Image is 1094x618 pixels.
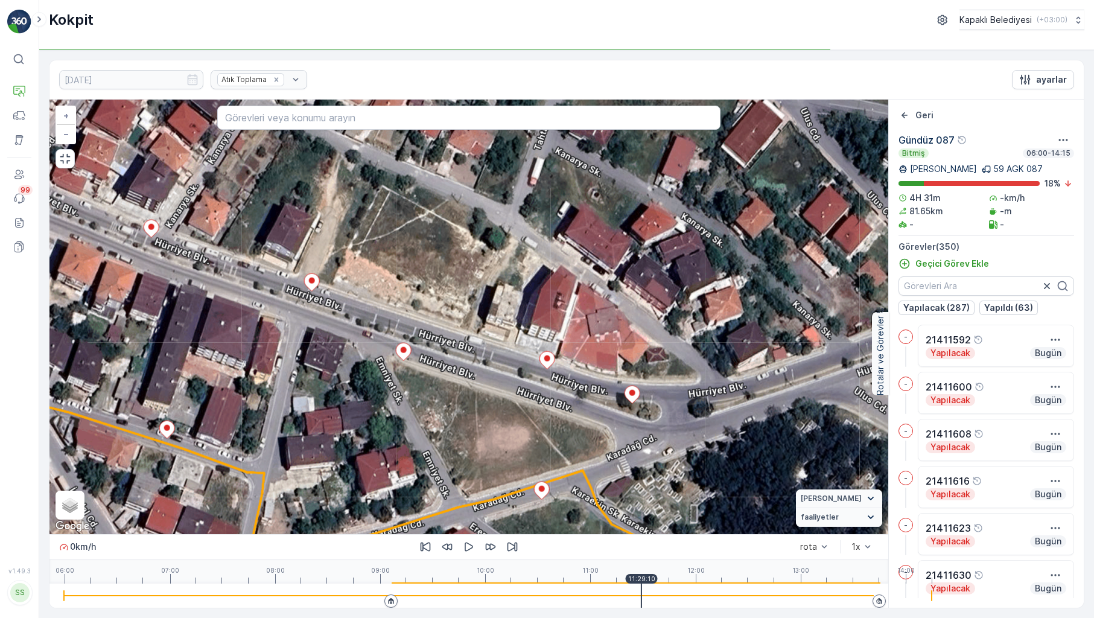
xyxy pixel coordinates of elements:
p: - [909,218,914,231]
a: Yakınlaştır [57,107,75,125]
span: − [63,129,69,139]
p: 06:00 [56,567,74,574]
p: 0 km/h [70,541,96,553]
p: Bugün [1034,441,1063,453]
p: Geçici Görev Ekle [915,258,989,270]
input: dd/mm/yyyy [59,70,203,89]
p: - [904,520,908,530]
div: Yardım Araç İkonu [973,523,983,533]
p: 13:00 [792,567,809,574]
p: 07:00 [161,567,179,574]
summary: faaliyetler [796,508,882,527]
p: Kokpit [49,10,94,30]
p: 21411630 [926,568,972,582]
p: Geri [915,109,933,121]
p: 4H 31m [909,192,941,204]
div: Yardım Araç İkonu [957,135,967,145]
p: 21411608 [926,427,972,441]
p: Rotalar ve Görevler [874,316,886,395]
a: Geçici Görev Ekle [898,258,989,270]
p: ayarlar [1036,74,1067,86]
p: 11:29:10 [628,575,655,582]
p: - [1000,218,1004,231]
p: - [904,473,908,483]
p: 18 % [1045,177,1061,190]
p: 21411623 [926,521,971,535]
p: Bugün [1034,582,1063,594]
p: 21411600 [926,380,972,394]
p: - [904,332,908,342]
p: Bugün [1034,394,1063,406]
p: Yapılacak [929,582,972,594]
div: Yardım Araç İkonu [973,335,983,345]
button: Yapılacak (287) [898,301,975,315]
p: Gündüz 087 [898,133,955,147]
p: -m [1000,205,1012,217]
p: Yapılacak [929,394,972,406]
div: Yardım Araç İkonu [972,476,982,486]
button: SS [7,577,31,608]
p: 10:00 [477,567,494,574]
p: - [904,379,908,389]
input: Görevleri Ara [898,276,1074,296]
p: ( +03:00 ) [1037,15,1067,25]
span: + [63,110,69,121]
a: Geri [898,109,933,121]
p: Bugün [1034,535,1063,547]
img: logo [7,10,31,34]
p: 21411592 [926,333,971,347]
p: 12:00 [687,567,705,574]
div: rota [800,542,817,552]
p: 08:00 [266,567,285,574]
p: Yapılacak [929,441,972,453]
input: Görevleri veya konumu arayın [217,106,720,130]
p: Kapaklı Belediyesi [959,14,1032,26]
p: Yapılacak [929,347,972,359]
div: Yardım Araç İkonu [974,429,984,439]
div: Yardım Araç İkonu [975,382,984,392]
p: 99 [21,185,30,195]
p: 14:00 [897,567,915,574]
span: [PERSON_NAME] [801,494,862,503]
p: Bugün [1034,488,1063,500]
p: 09:00 [371,567,390,574]
div: Yardım Araç İkonu [974,570,984,580]
a: Bu bölgeyi Google Haritalar'da açın (yeni pencerede açılır) [52,518,92,534]
img: Google [52,518,92,534]
p: Görevler ( 350 ) [898,241,1074,253]
p: - [904,426,908,436]
p: 11:00 [582,567,599,574]
a: Layers [57,492,83,518]
p: Yapılacak (287) [903,302,970,314]
p: [PERSON_NAME] [910,163,977,175]
a: 99 [7,186,31,211]
summary: [PERSON_NAME] [796,489,882,508]
p: Bitmiş [901,148,926,158]
a: Uzaklaştır [57,125,75,143]
span: faaliyetler [801,512,839,522]
p: Yapılacak [929,488,972,500]
p: Yapıldı (63) [984,302,1033,314]
p: 21411616 [926,474,970,488]
span: v 1.49.3 [7,567,31,575]
div: SS [10,583,30,602]
button: Yapıldı (63) [979,301,1038,315]
div: 1x [851,542,860,552]
p: 81.65km [909,205,943,217]
p: -km/h [1000,192,1025,204]
p: 59 AGK 087 [993,163,1043,175]
p: 06:00-14:15 [1025,148,1072,158]
button: ayarlar [1012,70,1074,89]
p: Bugün [1034,347,1063,359]
button: Kapaklı Belediyesi(+03:00) [959,10,1084,30]
p: Yapılacak [929,535,972,547]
